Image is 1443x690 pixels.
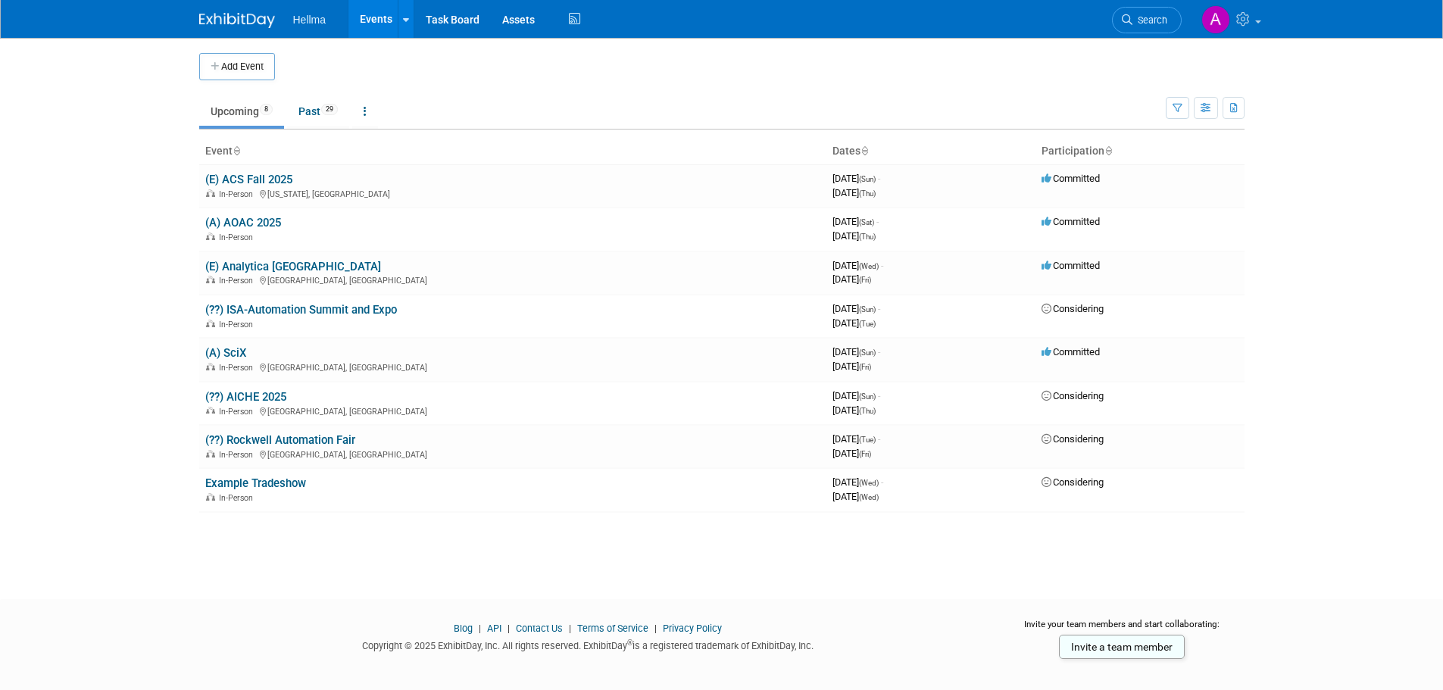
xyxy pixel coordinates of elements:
img: In-Person Event [206,189,215,197]
span: (Fri) [859,276,871,284]
span: [DATE] [832,173,880,184]
span: (Fri) [859,450,871,458]
a: Example Tradeshow [205,476,306,490]
span: 8 [260,104,273,115]
span: In-Person [219,189,258,199]
img: In-Person Event [206,450,215,457]
div: Invite your team members and start collaborating: [1000,618,1245,641]
a: (A) SciX [205,346,246,360]
span: [DATE] [832,448,871,459]
img: In-Person Event [206,276,215,283]
span: | [565,623,575,634]
span: Committed [1042,216,1100,227]
a: Sort by Participation Type [1104,145,1112,157]
span: - [878,433,880,445]
span: | [504,623,514,634]
span: Search [1132,14,1167,26]
span: Hellma [293,14,326,26]
span: Considering [1042,433,1104,445]
span: In-Person [219,233,258,242]
span: Committed [1042,260,1100,271]
a: (??) AICHE 2025 [205,390,286,404]
img: In-Person Event [206,233,215,240]
a: API [487,623,501,634]
span: [DATE] [832,491,879,502]
span: (Sat) [859,218,874,226]
div: [GEOGRAPHIC_DATA], [GEOGRAPHIC_DATA] [205,273,820,286]
img: In-Person Event [206,363,215,370]
span: In-Person [219,493,258,503]
a: Invite a team member [1059,635,1185,659]
img: In-Person Event [206,493,215,501]
span: (Thu) [859,233,876,241]
div: [GEOGRAPHIC_DATA], [GEOGRAPHIC_DATA] [205,361,820,373]
a: Sort by Event Name [233,145,240,157]
img: Amanda Moreno [1201,5,1230,34]
span: Committed [1042,346,1100,357]
span: - [878,173,880,184]
span: [DATE] [832,273,871,285]
sup: ® [627,638,632,647]
span: [DATE] [832,404,876,416]
a: (E) Analytica [GEOGRAPHIC_DATA] [205,260,381,273]
span: Considering [1042,476,1104,488]
span: - [878,303,880,314]
span: In-Person [219,450,258,460]
span: [DATE] [832,433,880,445]
span: [DATE] [832,317,876,329]
img: In-Person Event [206,407,215,414]
span: - [878,390,880,401]
span: [DATE] [832,216,879,227]
span: [DATE] [832,390,880,401]
span: (Wed) [859,479,879,487]
span: In-Person [219,276,258,286]
div: [GEOGRAPHIC_DATA], [GEOGRAPHIC_DATA] [205,448,820,460]
a: (E) ACS Fall 2025 [205,173,292,186]
span: [DATE] [832,260,883,271]
a: Upcoming8 [199,97,284,126]
span: | [651,623,661,634]
a: Past29 [287,97,349,126]
span: Considering [1042,390,1104,401]
a: Search [1112,7,1182,33]
span: [DATE] [832,476,883,488]
span: (Fri) [859,363,871,371]
a: (??) Rockwell Automation Fair [205,433,355,447]
span: (Sun) [859,305,876,314]
span: [DATE] [832,346,880,357]
span: [DATE] [832,361,871,372]
div: [US_STATE], [GEOGRAPHIC_DATA] [205,187,820,199]
span: (Sun) [859,348,876,357]
span: 29 [321,104,338,115]
th: Dates [826,139,1035,164]
span: (Wed) [859,262,879,270]
span: - [878,346,880,357]
span: Committed [1042,173,1100,184]
span: - [881,476,883,488]
span: (Sun) [859,175,876,183]
span: In-Person [219,363,258,373]
div: Copyright © 2025 ExhibitDay, Inc. All rights reserved. ExhibitDay is a registered trademark of Ex... [199,635,978,653]
span: (Thu) [859,189,876,198]
span: In-Person [219,407,258,417]
img: In-Person Event [206,320,215,327]
a: Blog [454,623,473,634]
a: (??) ISA-Automation Summit and Expo [205,303,397,317]
span: - [876,216,879,227]
img: ExhibitDay [199,13,275,28]
a: (A) AOAC 2025 [205,216,281,229]
span: [DATE] [832,187,876,198]
span: (Tue) [859,436,876,444]
span: Considering [1042,303,1104,314]
a: Privacy Policy [663,623,722,634]
span: In-Person [219,320,258,329]
span: (Wed) [859,493,879,501]
span: (Tue) [859,320,876,328]
a: Terms of Service [577,623,648,634]
span: (Sun) [859,392,876,401]
a: Sort by Start Date [860,145,868,157]
a: Contact Us [516,623,563,634]
span: | [475,623,485,634]
button: Add Event [199,53,275,80]
span: - [881,260,883,271]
